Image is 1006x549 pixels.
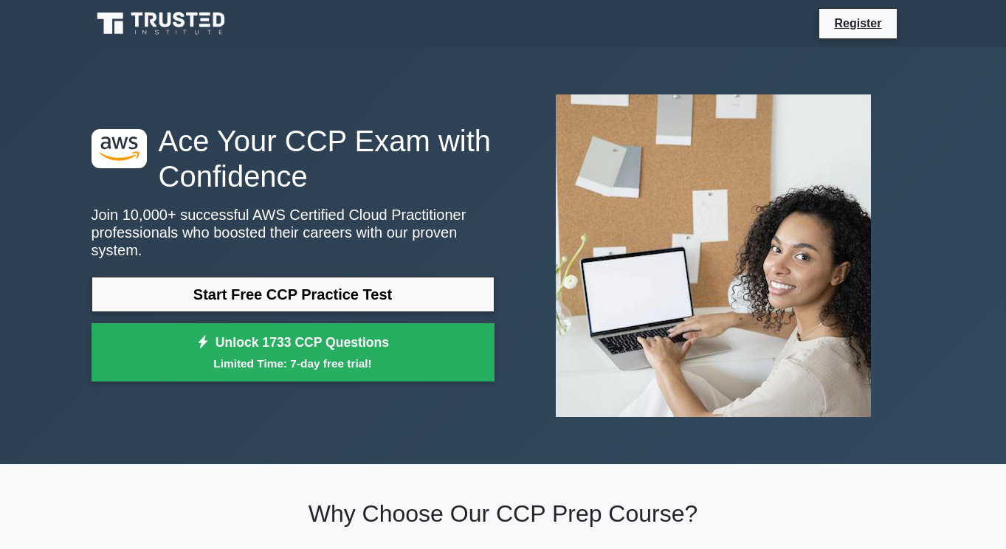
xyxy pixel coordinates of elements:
a: Start Free CCP Practice Test [92,277,495,312]
a: Unlock 1733 CCP QuestionsLimited Time: 7-day free trial! [92,323,495,382]
p: Join 10,000+ successful AWS Certified Cloud Practitioner professionals who boosted their careers ... [92,206,495,259]
small: Limited Time: 7-day free trial! [110,355,476,372]
h1: Ace Your CCP Exam with Confidence [92,123,495,194]
a: Register [825,14,890,32]
h2: Why Choose Our CCP Prep Course? [92,500,915,528]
